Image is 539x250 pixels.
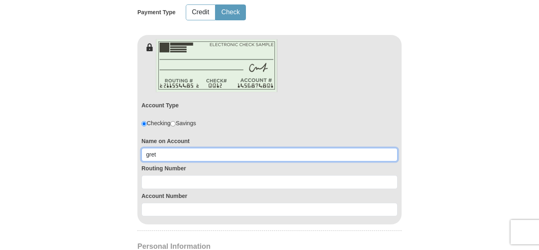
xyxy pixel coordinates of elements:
[141,119,196,127] div: Checking Savings
[141,137,398,145] label: Name on Account
[216,5,246,20] button: Check
[156,39,278,92] img: check-en.png
[141,192,398,200] label: Account Number
[137,9,176,16] h5: Payment Type
[141,164,398,172] label: Routing Number
[137,243,402,250] h4: Personal Information
[186,5,215,20] button: Credit
[141,101,179,109] label: Account Type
